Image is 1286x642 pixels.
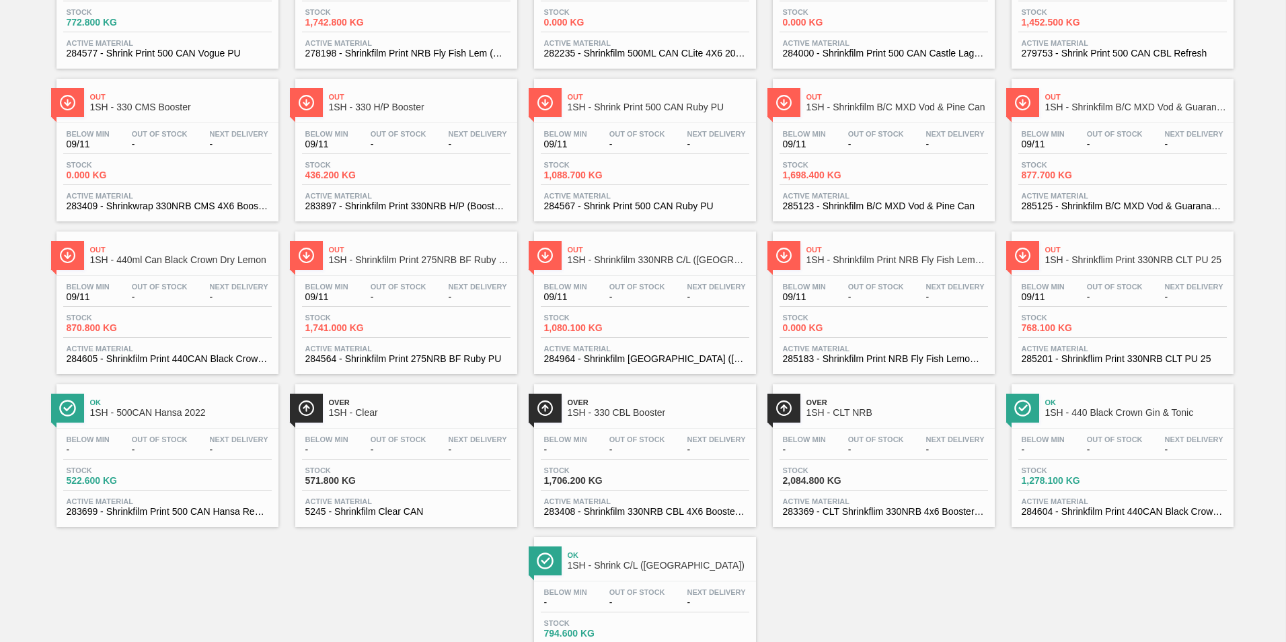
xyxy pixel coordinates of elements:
span: Next Delivery [926,130,985,138]
span: Ok [568,551,749,559]
span: 1,706.200 KG [544,476,638,486]
span: 278198 - Shrinkfilm Print NRB Fly Fish Lem (2020) [305,48,507,59]
a: ÍconeOk1SH - 440 Black Crown Gin & TonicBelow Min-Out Of Stock-Next Delivery-Stock1,278.100 KGAct... [1001,374,1240,527]
span: - [687,598,746,608]
span: 1SH - Shrinkfilm 330NRB C/L (Hogwarts) [568,255,749,265]
a: ÍconeOut1SH - Shrinkfilm Print 275NRB BF Ruby PUBelow Min09/11Out Of Stock-Next Delivery-Stock1,7... [285,221,524,374]
span: 284000 - Shrinkfilm Print 500 CAN Castle Lager PU [783,48,985,59]
span: Stock [1022,8,1116,16]
span: Active Material [1022,345,1223,353]
span: 1,742.800 KG [305,17,400,28]
img: Ícone [537,247,554,264]
span: Below Min [544,435,587,443]
span: - [687,139,746,149]
span: 1SH - 500CAN Hansa 2022 [90,408,272,418]
img: Ícone [776,400,792,417]
span: 1SH - Shrinkfilm Print 275NRB BF Ruby PU [329,255,510,265]
span: Next Delivery [449,130,507,138]
span: Stock [305,466,400,474]
img: Ícone [776,94,792,111]
span: Next Delivery [687,130,746,138]
span: 285125 - Shrinkfilm B/C MXD Vod & Guarana Can [1022,201,1223,211]
span: Below Min [783,435,826,443]
span: Over [568,398,749,406]
span: Next Delivery [1165,130,1223,138]
span: Next Delivery [210,283,268,291]
span: 1SH - Shrinkflim Print 330NRB CLT PU 25 [1045,255,1227,265]
span: - [687,292,746,302]
span: - [132,139,188,149]
span: Stock [305,161,400,169]
span: - [926,139,985,149]
span: 0.000 KG [544,17,638,28]
span: Out Of Stock [1087,435,1143,443]
span: 1,698.400 KG [783,170,877,180]
span: 285123 - Shrinkfilm B/C MXD Vod & Pine Can [783,201,985,211]
span: Stock [783,8,877,16]
span: Stock [544,619,638,627]
span: 283897 - Shrinkfilm Print 330NRB H/P (Booster2) [305,201,507,211]
span: - [544,598,587,608]
span: Next Delivery [687,435,746,443]
span: - [926,445,985,455]
span: Out [568,246,749,254]
span: 09/11 [1022,139,1065,149]
span: - [1165,292,1223,302]
span: 09/11 [1022,292,1065,302]
span: Over [806,398,988,406]
span: 09/11 [544,139,587,149]
span: 1SH - Shrink Print 500 CAN Ruby PU [568,102,749,112]
img: Ícone [1014,247,1031,264]
span: - [132,445,188,455]
span: 1SH - 440 Black Crown Gin & Tonic [1045,408,1227,418]
span: Below Min [67,435,110,443]
span: 284964 - Shrinkfilm 330NRB Castle (Hogwarts) [544,354,746,364]
span: Stock [67,314,161,322]
span: - [609,598,665,608]
span: 284577 - Shrink Print 500 CAN Vogue PU [67,48,268,59]
img: Ícone [298,94,315,111]
span: Active Material [544,39,746,47]
span: Ok [1045,398,1227,406]
a: ÍconeOver1SH - ClearBelow Min-Out Of Stock-Next Delivery-Stock571.800 KGActive Material5245 - Shr... [285,374,524,527]
span: - [926,292,985,302]
span: Out [329,246,510,254]
a: ÍconeOut1SH - Shrinkfilm Print NRB Fly Fish Lemon PUBelow Min09/11Out Of Stock-Next Delivery-Stoc... [763,221,1001,374]
span: 0.000 KG [67,170,161,180]
span: 1,080.100 KG [544,323,638,333]
span: Out [1045,93,1227,101]
span: Below Min [544,130,587,138]
span: 571.800 KG [305,476,400,486]
img: Ícone [1014,94,1031,111]
span: Out Of Stock [609,588,665,596]
span: - [848,292,904,302]
span: - [449,139,507,149]
span: Stock [305,314,400,322]
span: Active Material [67,192,268,200]
span: Active Material [67,345,268,353]
span: 1SH - Shrinkfilm Print NRB Fly Fish Lemon PU [806,255,988,265]
span: Next Delivery [210,435,268,443]
span: Stock [544,314,638,322]
span: Below Min [1022,283,1065,291]
span: 1,278.100 KG [1022,476,1116,486]
span: - [210,445,268,455]
span: 283408 - Shrinkfilm 330NRB CBL 4X6 Booster 2 [544,507,746,517]
span: 1SH - 330 CBL Booster [568,408,749,418]
span: Out Of Stock [848,130,904,138]
span: Stock [544,466,638,474]
span: 09/11 [67,139,110,149]
span: Below Min [67,283,110,291]
span: - [1022,445,1065,455]
span: - [371,292,426,302]
span: 768.100 KG [1022,323,1116,333]
span: 1SH - Shrink C/L (Hogwarts) [568,561,749,571]
span: Out Of Stock [1087,130,1143,138]
span: Active Material [1022,192,1223,200]
img: Ícone [59,400,76,417]
span: 1SH - CLT NRB [806,408,988,418]
span: 279753 - Shrink Print 500 CAN CBL Refresh [1022,48,1223,59]
span: 1SH - Clear [329,408,510,418]
span: Below Min [305,283,348,291]
span: Out [90,246,272,254]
